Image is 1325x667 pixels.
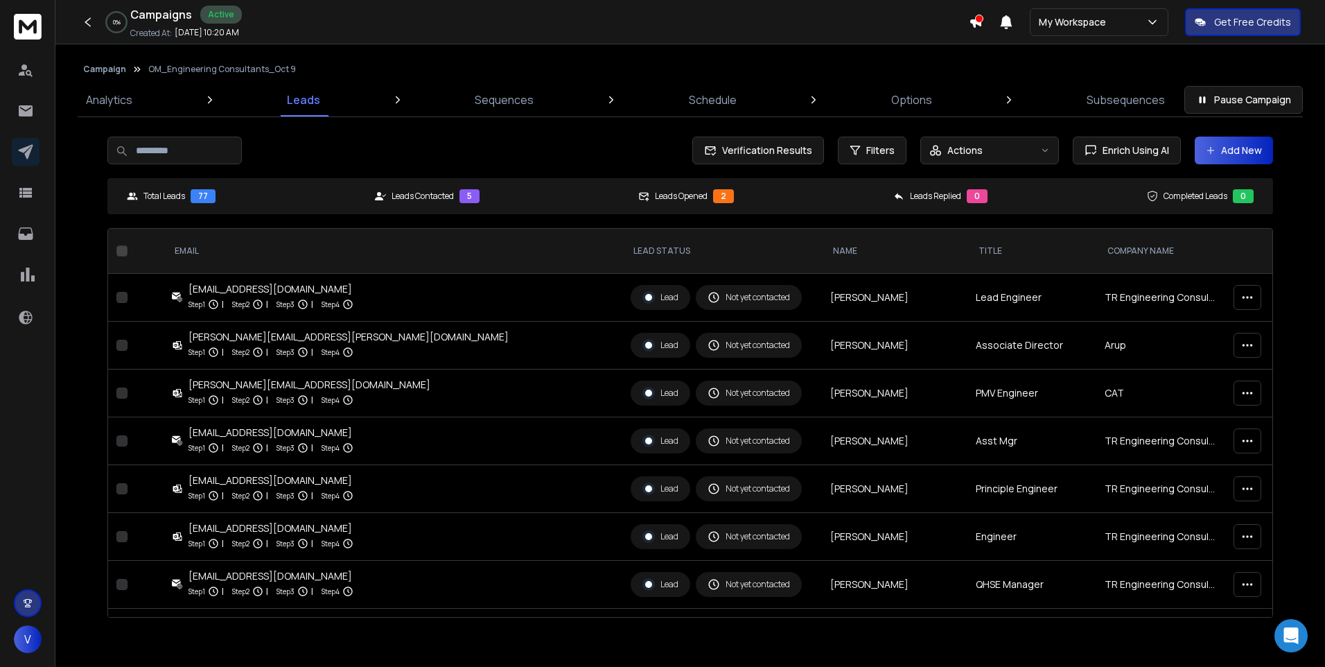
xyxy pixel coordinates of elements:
[322,489,340,503] p: Step 4
[266,537,268,551] p: |
[822,370,967,417] td: [PERSON_NAME]
[311,489,313,503] p: |
[1096,561,1225,609] td: TR Engineering Consultancy
[642,291,678,304] div: Lead
[188,297,205,311] p: Step 1
[188,537,205,551] p: Step 1
[130,6,192,23] h1: Campaigns
[86,92,132,108] p: Analytics
[689,92,737,108] p: Schedule
[83,64,126,75] button: Campaign
[1096,609,1225,657] td: Dar
[130,28,172,39] p: Created At:
[1078,83,1173,116] a: Subsequences
[1096,465,1225,513] td: TR Engineering Consultancy
[266,489,268,503] p: |
[322,537,340,551] p: Step 4
[277,584,295,598] p: Step 3
[459,189,480,203] div: 5
[222,297,224,311] p: |
[708,578,790,591] div: Not yet contacted
[1185,8,1301,36] button: Get Free Credits
[708,483,790,495] div: Not yet contacted
[277,297,295,311] p: Step 3
[708,387,790,399] div: Not yet contacted
[277,393,295,407] p: Step 3
[279,83,328,116] a: Leads
[188,345,205,359] p: Step 1
[967,417,1096,465] td: Asst Mgr
[1073,137,1181,164] button: Enrich Using AI
[143,191,185,202] p: Total Leads
[1096,370,1225,417] td: CAT
[822,274,967,322] td: [PERSON_NAME]
[222,441,224,455] p: |
[200,6,242,24] div: Active
[222,489,224,503] p: |
[222,393,224,407] p: |
[232,345,249,359] p: Step 2
[692,137,824,164] button: Verification Results
[322,393,340,407] p: Step 4
[266,297,268,311] p: |
[78,83,141,116] a: Analytics
[14,625,42,653] button: V
[232,489,249,503] p: Step 2
[910,191,961,202] p: Leads Replied
[642,387,678,399] div: Lead
[188,489,205,503] p: Step 1
[642,435,678,447] div: Lead
[311,297,313,311] p: |
[713,189,734,203] div: 2
[113,18,121,26] p: 0 %
[822,229,967,274] th: NAME
[1096,229,1225,274] th: Company Name
[947,144,983,157] p: Actions
[188,426,353,440] div: [EMAIL_ADDRESS][DOMAIN_NAME]
[311,345,313,359] p: |
[655,191,708,202] p: Leads Opened
[708,435,790,447] div: Not yet contacted
[188,282,353,296] div: [EMAIL_ADDRESS][DOMAIN_NAME]
[1096,513,1225,561] td: TR Engineering Consultancy
[1274,619,1308,652] div: Open Intercom Messenger
[322,584,340,598] p: Step 4
[967,465,1096,513] td: Principle Engineer
[838,137,906,164] button: Filters
[277,345,295,359] p: Step 3
[1195,137,1273,164] button: Add New
[708,530,790,543] div: Not yet contacted
[1096,417,1225,465] td: TR Engineering Consultancy
[188,569,353,583] div: [EMAIL_ADDRESS][DOMAIN_NAME]
[642,339,678,352] div: Lead
[175,27,239,38] p: [DATE] 10:20 AM
[277,441,295,455] p: Step 3
[1164,191,1227,202] p: Completed Leads
[642,483,678,495] div: Lead
[188,584,205,598] p: Step 1
[222,584,224,598] p: |
[311,393,313,407] p: |
[708,291,790,304] div: Not yet contacted
[266,441,268,455] p: |
[822,609,967,657] td: [PERSON_NAME]
[475,92,534,108] p: Sequences
[681,83,745,116] a: Schedule
[642,578,678,591] div: Lead
[222,537,224,551] p: |
[232,441,249,455] p: Step 2
[191,189,216,203] div: 77
[188,330,509,344] div: [PERSON_NAME][EMAIL_ADDRESS][PERSON_NAME][DOMAIN_NAME]
[883,83,940,116] a: Options
[164,229,623,274] th: EMAIL
[822,513,967,561] td: [PERSON_NAME]
[188,393,205,407] p: Step 1
[967,561,1096,609] td: QHSE Manager
[1097,144,1169,157] span: Enrich Using AI
[967,229,1096,274] th: title
[822,417,967,465] td: [PERSON_NAME]
[232,393,249,407] p: Step 2
[717,144,812,157] span: Verification Results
